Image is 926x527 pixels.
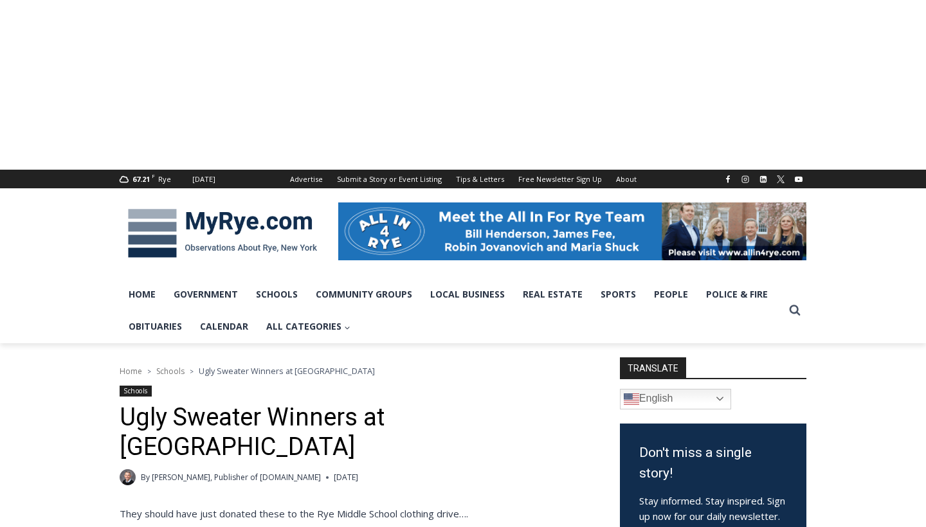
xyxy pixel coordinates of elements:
[120,469,136,485] a: Author image
[283,170,330,188] a: Advertise
[609,170,644,188] a: About
[120,310,191,343] a: Obituaries
[120,506,586,521] p: They should have just donated these to the Rye Middle School clothing drive….
[132,174,150,184] span: 67.21
[156,366,185,377] a: Schools
[756,172,771,187] a: Linkedin
[511,170,609,188] a: Free Newsletter Sign Up
[620,357,686,378] strong: TRANSLATE
[199,365,375,377] span: Ugly Sweater Winners at [GEOGRAPHIC_DATA]
[120,200,325,267] img: MyRye.com
[421,278,514,310] a: Local Business
[192,174,215,185] div: [DATE]
[120,278,783,343] nav: Primary Navigation
[283,170,644,188] nav: Secondary Navigation
[120,386,152,397] a: Schools
[165,278,247,310] a: Government
[449,170,511,188] a: Tips & Letters
[697,278,777,310] a: Police & Fire
[147,367,151,376] span: >
[120,278,165,310] a: Home
[720,172,736,187] a: Facebook
[330,170,449,188] a: Submit a Story or Event Listing
[158,174,171,185] div: Rye
[120,364,586,377] nav: Breadcrumbs
[141,471,150,483] span: By
[191,310,257,343] a: Calendar
[773,172,788,187] a: X
[338,202,806,260] img: All in for Rye
[257,310,359,343] a: All Categories
[592,278,645,310] a: Sports
[620,389,731,409] a: English
[334,471,358,483] time: [DATE]
[639,443,787,483] h3: Don't miss a single story!
[152,472,321,483] a: [PERSON_NAME], Publisher of [DOMAIN_NAME]
[120,403,586,461] h1: Ugly Sweater Winners at [GEOGRAPHIC_DATA]
[791,172,806,187] a: YouTube
[120,366,142,377] a: Home
[645,278,697,310] a: People
[783,299,806,322] button: View Search Form
[266,319,350,334] span: All Categories
[639,493,787,524] p: Stay informed. Stay inspired. Sign up now for our daily newsletter.
[514,278,592,310] a: Real Estate
[307,278,421,310] a: Community Groups
[738,172,753,187] a: Instagram
[247,278,307,310] a: Schools
[152,172,155,179] span: F
[190,367,194,376] span: >
[624,391,639,407] img: en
